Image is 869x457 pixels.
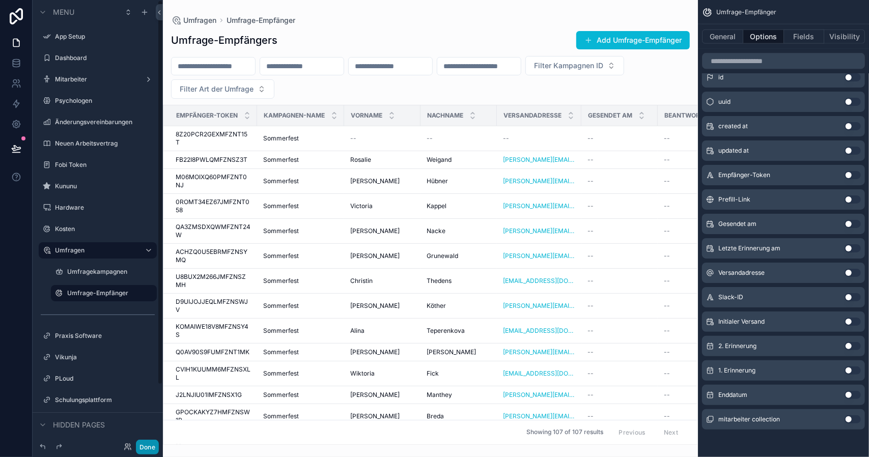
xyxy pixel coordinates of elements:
[427,111,463,120] span: Nachname
[53,420,105,430] span: Hidden pages
[702,30,743,44] button: General
[718,244,780,252] span: Letzte Erinnerung am
[351,111,382,120] span: Vorname
[718,73,723,81] span: id
[55,246,136,254] label: Umfragen
[503,111,562,120] span: Versandadresse
[55,375,155,383] label: PLoud
[718,366,755,375] span: 1. Erinnerung
[55,396,155,404] label: Schulungsplattform
[176,111,238,120] span: Empfänger-Token
[55,54,155,62] label: Dashboard
[55,118,155,126] label: Änderungsvereinbarungen
[67,268,155,276] label: Umfragekampagnen
[55,97,155,105] label: Psychologen
[67,289,151,297] label: Umfrage-Empfänger
[784,30,825,44] button: Fields
[824,30,865,44] button: Visibility
[55,33,155,41] label: App Setup
[55,75,141,83] label: Mitarbeiter
[55,225,155,233] label: Kosten
[718,391,747,399] span: Enddatum
[718,122,748,130] span: created at
[718,171,770,179] span: Empfänger-Token
[55,161,155,169] label: Fobi Token
[718,98,731,106] span: uuid
[718,342,756,350] span: 2. Erinnerung
[526,429,603,437] span: Showing 107 of 107 results
[55,204,155,212] label: Hardware
[264,111,325,120] span: Kampagnen-Name
[55,332,155,340] label: Praxis Software
[588,111,632,120] span: Gesendet am
[743,30,784,44] button: Options
[53,7,74,17] span: Menu
[718,318,765,326] span: Initialer Versand
[136,440,159,454] button: Done
[55,139,155,148] label: Neuen Arbeitsvertrag
[718,147,749,155] span: updated at
[716,8,776,16] span: Umfrage-Empfänger
[718,269,765,277] span: Versandadresse
[718,195,750,204] span: Prefill-Link
[718,220,756,228] span: Gesendet am
[55,353,155,361] label: Vikunja
[664,111,723,120] span: Beantwortet am
[718,415,780,423] span: mitarbeiter collection
[718,293,743,301] span: Slack-ID
[55,182,155,190] label: Kununu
